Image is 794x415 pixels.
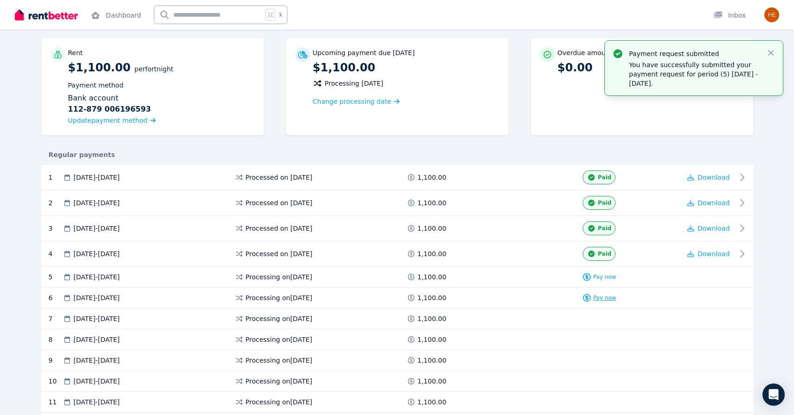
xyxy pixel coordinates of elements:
span: Update payment method [68,117,148,124]
span: 1,100.00 [418,356,446,365]
span: [DATE] - [DATE] [74,249,120,258]
span: k [279,11,282,19]
span: Processing on [DATE] [246,356,312,365]
img: RentBetter [15,8,78,22]
span: 1,100.00 [418,293,446,302]
span: [DATE] - [DATE] [74,272,120,282]
div: 4 [49,247,63,261]
span: 1,100.00 [418,397,446,407]
div: Regular payments [41,150,753,159]
span: 1,100.00 [418,173,446,182]
span: [DATE] - [DATE] [74,356,120,365]
button: Download [687,198,730,207]
span: [DATE] - [DATE] [74,335,120,344]
span: per Fortnight [134,65,173,73]
span: 1,100.00 [418,198,446,207]
button: Download [687,224,730,233]
a: Change processing date [313,97,400,106]
p: Rent [68,48,83,57]
div: 6 [49,293,63,302]
div: 7 [49,314,63,323]
span: 1,100.00 [418,249,446,258]
div: 1 [49,170,63,184]
span: 1,100.00 [418,377,446,386]
span: Processing on [DATE] [246,272,312,282]
span: Processed on [DATE] [246,198,312,207]
span: Processing on [DATE] [246,314,312,323]
span: Processed on [DATE] [246,173,312,182]
span: Download [698,174,730,181]
p: Upcoming payment due [DATE] [313,48,415,57]
p: Payment request submitted [629,49,759,58]
span: Download [698,250,730,258]
span: Download [698,199,730,207]
span: Pay now [593,273,616,281]
div: 3 [49,221,63,235]
span: Pay now [593,294,616,302]
div: 10 [49,377,63,386]
div: 8 [49,335,63,344]
button: Download [687,249,730,258]
p: Payment method [68,81,254,90]
span: 1,100.00 [418,314,446,323]
div: 2 [49,196,63,210]
span: Download [698,225,730,232]
span: [DATE] - [DATE] [74,224,120,233]
div: Inbox [713,11,746,20]
div: 9 [49,356,63,365]
span: [DATE] - [DATE] [74,377,120,386]
div: 5 [49,272,63,282]
span: 1,100.00 [418,335,446,344]
div: Open Intercom Messenger [762,384,785,406]
span: Processing on [DATE] [246,293,312,302]
span: Processing on [DATE] [246,397,312,407]
span: Paid [598,199,611,207]
p: $1,100.00 [68,60,254,126]
p: $1,100.00 [313,60,499,75]
span: Paid [598,174,611,181]
div: 11 [49,397,63,407]
span: [DATE] - [DATE] [74,173,120,182]
span: Processing on [DATE] [246,335,312,344]
span: Processed on [DATE] [246,249,312,258]
p: $0.00 [558,60,744,75]
span: 1,100.00 [418,272,446,282]
span: 1,100.00 [418,224,446,233]
p: You have successfully submitted your payment request for period (5) [DATE] - [DATE]. [629,60,759,88]
p: Overdue amount [558,48,612,57]
img: Henry Forman [764,7,779,22]
span: Change processing date [313,97,392,106]
span: Processing [DATE] [325,79,384,88]
button: Download [687,173,730,182]
span: [DATE] - [DATE] [74,198,120,207]
span: Processing on [DATE] [246,377,312,386]
span: Processed on [DATE] [246,224,312,233]
div: Bank account [68,93,254,115]
span: Paid [598,225,611,232]
span: [DATE] - [DATE] [74,314,120,323]
b: 112-879 006196593 [68,104,151,115]
span: [DATE] - [DATE] [74,397,120,407]
span: Paid [598,250,611,258]
span: [DATE] - [DATE] [74,293,120,302]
